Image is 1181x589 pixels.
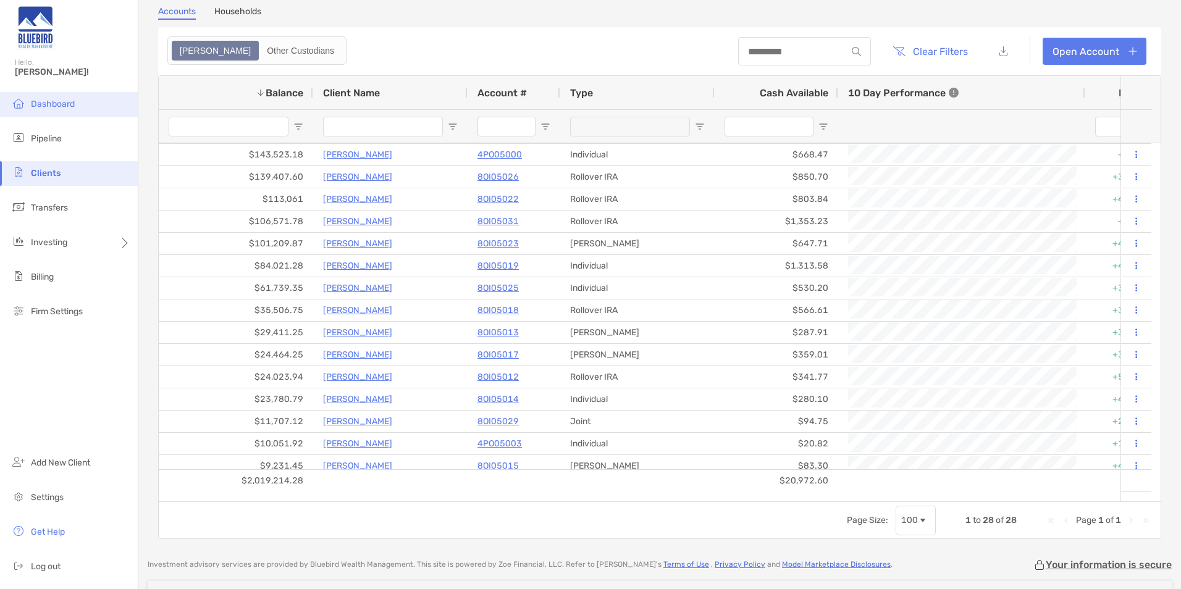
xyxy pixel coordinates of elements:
[31,203,68,213] span: Transfers
[1085,255,1159,277] div: +42.63%
[782,560,891,569] a: Model Marketplace Disclosures
[695,122,705,132] button: Open Filter Menu
[31,133,62,144] span: Pipeline
[1106,515,1114,525] span: of
[477,325,519,340] p: 8OI05013
[560,211,715,232] div: Rollover IRA
[715,211,838,232] div: $1,353.23
[477,436,522,451] a: 4PO05003
[715,144,838,165] div: $668.47
[852,47,861,56] img: input icon
[715,299,838,321] div: $566.61
[1085,188,1159,210] div: +41.27%
[715,388,838,410] div: $280.10
[159,277,313,299] div: $61,739.35
[477,236,519,251] a: 8OI05023
[323,436,392,451] a: [PERSON_NAME]
[148,560,893,569] p: Investment advisory services are provided by Bluebird Wealth Management . This site is powered by...
[323,214,392,229] p: [PERSON_NAME]
[293,122,303,132] button: Open Filter Menu
[1085,144,1159,165] div: +6.71%
[477,369,519,385] p: 8OI05012
[323,147,392,162] a: [PERSON_NAME]
[173,42,258,59] div: Zoe
[159,233,313,254] div: $101,209.87
[11,165,26,180] img: clients icon
[15,67,130,77] span: [PERSON_NAME]!
[477,214,519,229] p: 8OI05031
[159,344,313,366] div: $24,464.25
[715,233,838,254] div: $647.71
[983,515,994,525] span: 28
[560,233,715,254] div: [PERSON_NAME]
[15,5,56,49] img: Zoe Logo
[11,130,26,145] img: pipeline icon
[715,433,838,454] div: $20.82
[901,515,918,525] div: 100
[1116,515,1121,525] span: 1
[477,191,519,207] a: 8OI05022
[540,122,550,132] button: Open Filter Menu
[560,322,715,343] div: [PERSON_NAME]
[11,558,26,573] img: logout icon
[159,144,313,165] div: $143,523.18
[1126,516,1136,525] div: Next Page
[159,388,313,410] div: $23,780.79
[477,414,519,429] a: 8OI05029
[1085,366,1159,388] div: +57.49%
[477,147,522,162] a: 4PO05000
[323,258,392,274] a: [PERSON_NAME]
[1046,516,1056,525] div: First Page
[323,87,380,99] span: Client Name
[323,169,392,185] a: [PERSON_NAME]
[11,199,26,214] img: transfers icon
[477,391,519,407] p: 8OI05014
[31,457,90,468] span: Add New Client
[159,166,313,188] div: $139,407.60
[715,366,838,388] div: $341.77
[323,414,392,429] a: [PERSON_NAME]
[323,236,392,251] a: [PERSON_NAME]
[159,470,313,491] div: $2,019,214.28
[159,188,313,210] div: $113,061
[715,470,838,491] div: $20,972.60
[1085,211,1159,232] div: +5.28%
[1085,277,1159,299] div: +36.77%
[323,347,392,362] a: [PERSON_NAME]
[715,322,838,343] div: $287.91
[973,515,981,525] span: to
[560,277,715,299] div: Individual
[11,524,26,538] img: get-help icon
[715,166,838,188] div: $850.70
[570,87,593,99] span: Type
[169,117,288,136] input: Balance Filter Input
[715,188,838,210] div: $803.84
[818,122,828,132] button: Open Filter Menu
[31,527,65,537] span: Get Help
[158,6,196,20] a: Accounts
[159,433,313,454] div: $10,051.92
[11,269,26,283] img: billing icon
[323,458,392,474] a: [PERSON_NAME]
[1085,455,1159,477] div: +49.00%
[260,42,341,59] div: Other Custodians
[477,303,519,318] a: 8OI05018
[214,6,261,20] a: Households
[847,515,888,525] div: Page Size:
[1085,233,1159,254] div: +41.25%
[11,96,26,111] img: dashboard icon
[560,299,715,321] div: Rollover IRA
[715,560,765,569] a: Privacy Policy
[1085,166,1159,188] div: +37.38%
[159,366,313,388] div: $24,023.94
[159,255,313,277] div: $84,021.28
[1141,516,1151,525] div: Last Page
[1085,344,1159,366] div: +31.61%
[1085,411,1159,432] div: +29.59%
[323,280,392,296] p: [PERSON_NAME]
[323,303,392,318] p: [PERSON_NAME]
[715,411,838,432] div: $94.75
